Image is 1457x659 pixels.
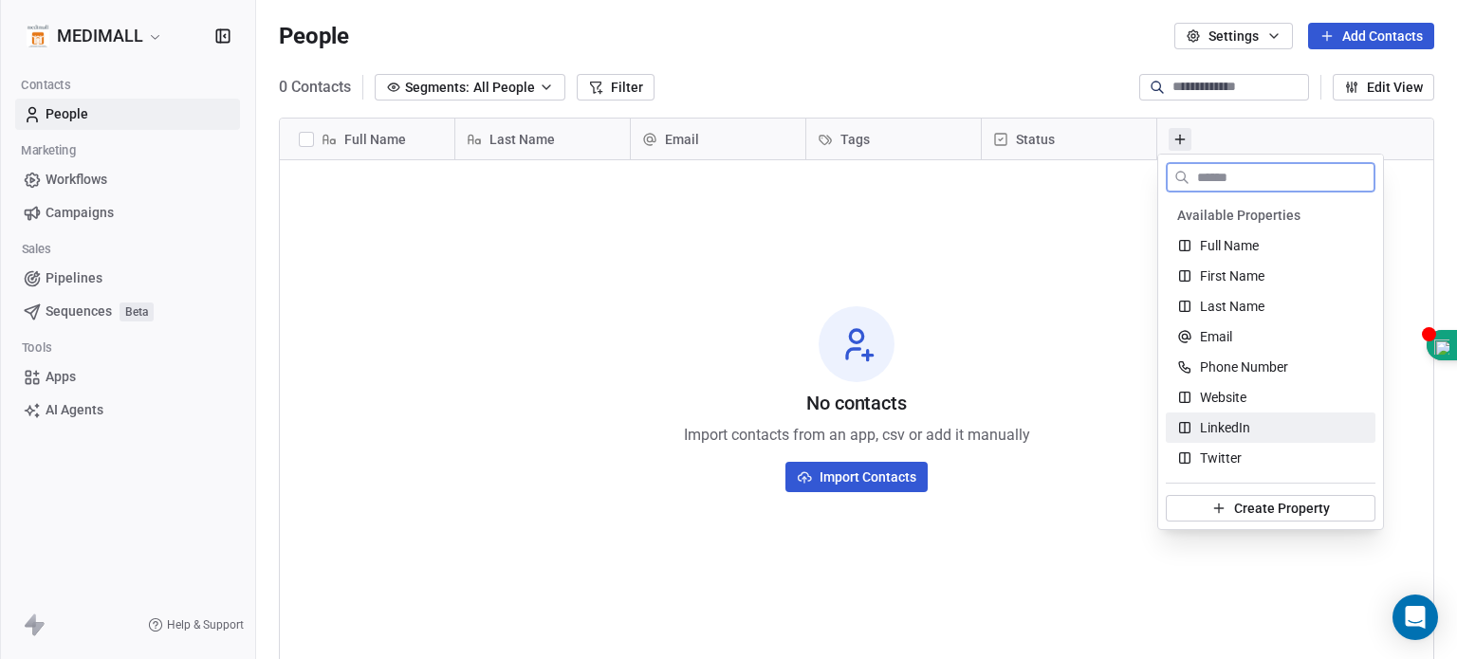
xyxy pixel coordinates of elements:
span: Website [1200,388,1246,407]
span: First Name [1200,266,1264,285]
span: Full Name [1200,236,1259,255]
span: Email [1200,327,1232,346]
button: Create Property [1166,495,1375,522]
span: Twitter [1200,448,1242,467]
span: Create Property [1234,499,1330,518]
span: Available Properties [1177,206,1300,225]
span: Phone Number [1200,357,1288,376]
span: LinkedIn [1200,418,1250,437]
span: Last Name [1200,297,1264,316]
